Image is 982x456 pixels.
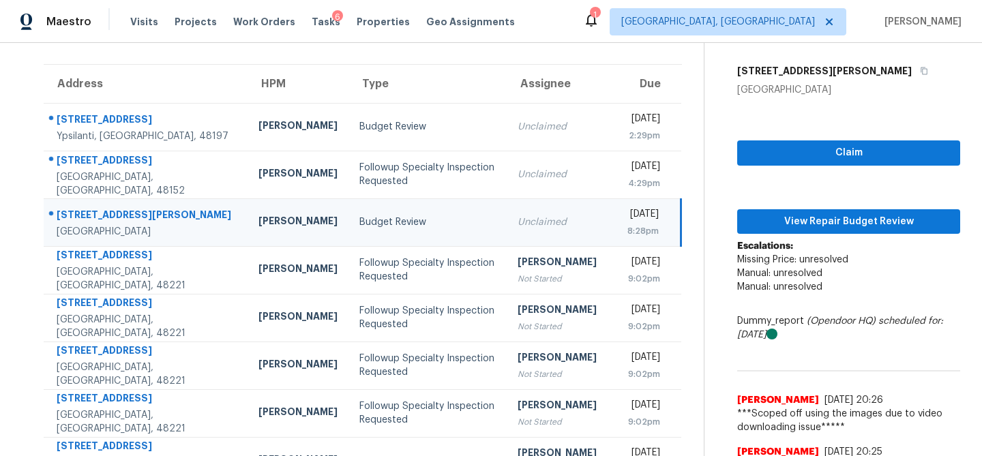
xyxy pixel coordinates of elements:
[359,161,495,188] div: Followup Specialty Inspection Requested
[57,248,237,265] div: [STREET_ADDRESS]
[359,120,495,134] div: Budget Review
[258,405,338,422] div: [PERSON_NAME]
[175,15,217,29] span: Projects
[619,159,660,177] div: [DATE]
[619,255,660,272] div: [DATE]
[57,130,237,143] div: Ypsilanti, [GEOGRAPHIC_DATA], 48197
[348,65,506,103] th: Type
[621,15,815,29] span: [GEOGRAPHIC_DATA], [GEOGRAPHIC_DATA]
[57,170,237,198] div: [GEOGRAPHIC_DATA], [GEOGRAPHIC_DATA], 48152
[57,225,237,239] div: [GEOGRAPHIC_DATA]
[737,314,960,341] div: Dummy_report
[824,395,883,405] span: [DATE] 20:26
[518,120,597,134] div: Unclaimed
[518,272,597,286] div: Not Started
[57,296,237,313] div: [STREET_ADDRESS]
[518,168,597,181] div: Unclaimed
[619,112,660,129] div: [DATE]
[518,398,597,415] div: [PERSON_NAME]
[57,112,237,130] div: [STREET_ADDRESS]
[258,166,338,183] div: [PERSON_NAME]
[619,320,660,333] div: 9:02pm
[737,407,960,434] span: ***Scoped off using the images due to video downloading issue*****
[130,15,158,29] span: Visits
[258,119,338,136] div: [PERSON_NAME]
[518,215,597,229] div: Unclaimed
[57,361,237,388] div: [GEOGRAPHIC_DATA], [GEOGRAPHIC_DATA], 48221
[619,129,660,142] div: 2:29pm
[332,10,343,24] div: 6
[619,207,659,224] div: [DATE]
[312,17,340,27] span: Tasks
[426,15,515,29] span: Geo Assignments
[619,415,660,429] div: 9:02pm
[57,439,237,456] div: [STREET_ADDRESS]
[233,15,295,29] span: Work Orders
[518,320,597,333] div: Not Started
[359,215,495,229] div: Budget Review
[359,304,495,331] div: Followup Specialty Inspection Requested
[619,367,660,381] div: 9:02pm
[57,153,237,170] div: [STREET_ADDRESS]
[57,408,237,436] div: [GEOGRAPHIC_DATA], [GEOGRAPHIC_DATA], 48221
[258,214,338,231] div: [PERSON_NAME]
[359,256,495,284] div: Followup Specialty Inspection Requested
[737,393,819,407] span: [PERSON_NAME]
[737,255,848,264] span: Missing Price: unresolved
[57,208,237,225] div: [STREET_ADDRESS][PERSON_NAME]
[258,309,338,326] div: [PERSON_NAME]
[737,140,960,166] button: Claim
[912,59,930,83] button: Copy Address
[879,15,962,29] span: [PERSON_NAME]
[737,209,960,234] button: View Repair Budget Review
[258,357,338,374] div: [PERSON_NAME]
[518,255,597,272] div: [PERSON_NAME]
[619,398,660,415] div: [DATE]
[748,213,949,230] span: View Repair Budget Review
[737,241,793,251] b: Escalations:
[619,272,660,286] div: 9:02pm
[248,65,348,103] th: HPM
[619,350,660,367] div: [DATE]
[359,352,495,379] div: Followup Specialty Inspection Requested
[737,64,912,78] h5: [STREET_ADDRESS][PERSON_NAME]
[619,224,659,238] div: 8:28pm
[619,177,660,190] div: 4:29pm
[737,83,960,97] div: [GEOGRAPHIC_DATA]
[357,15,410,29] span: Properties
[737,282,822,292] span: Manual: unresolved
[737,269,822,278] span: Manual: unresolved
[57,313,237,340] div: [GEOGRAPHIC_DATA], [GEOGRAPHIC_DATA], 48221
[57,344,237,361] div: [STREET_ADDRESS]
[507,65,608,103] th: Assignee
[748,145,949,162] span: Claim
[57,265,237,292] div: [GEOGRAPHIC_DATA], [GEOGRAPHIC_DATA], 48221
[518,350,597,367] div: [PERSON_NAME]
[619,303,660,320] div: [DATE]
[518,367,597,381] div: Not Started
[46,15,91,29] span: Maestro
[258,262,338,279] div: [PERSON_NAME]
[518,415,597,429] div: Not Started
[807,316,876,326] i: (Opendoor HQ)
[359,399,495,427] div: Followup Specialty Inspection Requested
[57,391,237,408] div: [STREET_ADDRESS]
[518,303,597,320] div: [PERSON_NAME]
[590,8,599,22] div: 1
[608,65,681,103] th: Due
[44,65,248,103] th: Address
